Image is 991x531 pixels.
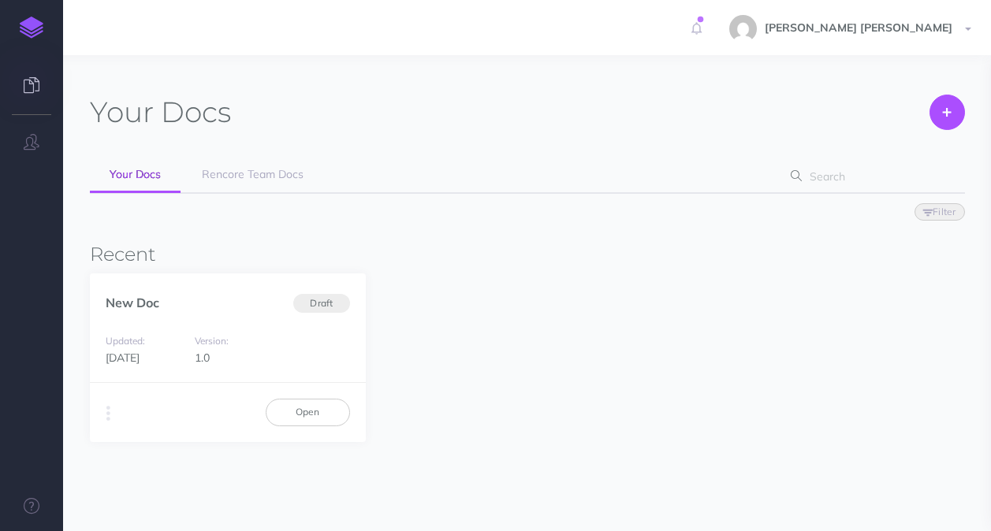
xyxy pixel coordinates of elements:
h3: Recent [90,244,965,265]
img: 57114d1322782aa20b738b289db41284.jpg [729,15,757,43]
a: Rencore Team Docs [182,158,323,192]
span: 1.0 [195,351,210,365]
h1: Docs [90,95,231,130]
img: logo-mark.svg [20,17,43,39]
input: Search [805,162,940,191]
a: Open [266,399,350,425]
i: More actions [106,403,110,425]
span: Your [90,95,154,129]
span: [PERSON_NAME] [PERSON_NAME] [757,20,960,35]
span: Your Docs [110,167,161,181]
button: Filter [915,203,965,221]
a: Your Docs [90,158,181,193]
small: Version: [195,335,229,347]
span: [DATE] [106,351,140,365]
span: Rencore Team Docs [202,167,304,181]
small: Updated: [106,335,145,347]
a: New Doc [106,295,159,310]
